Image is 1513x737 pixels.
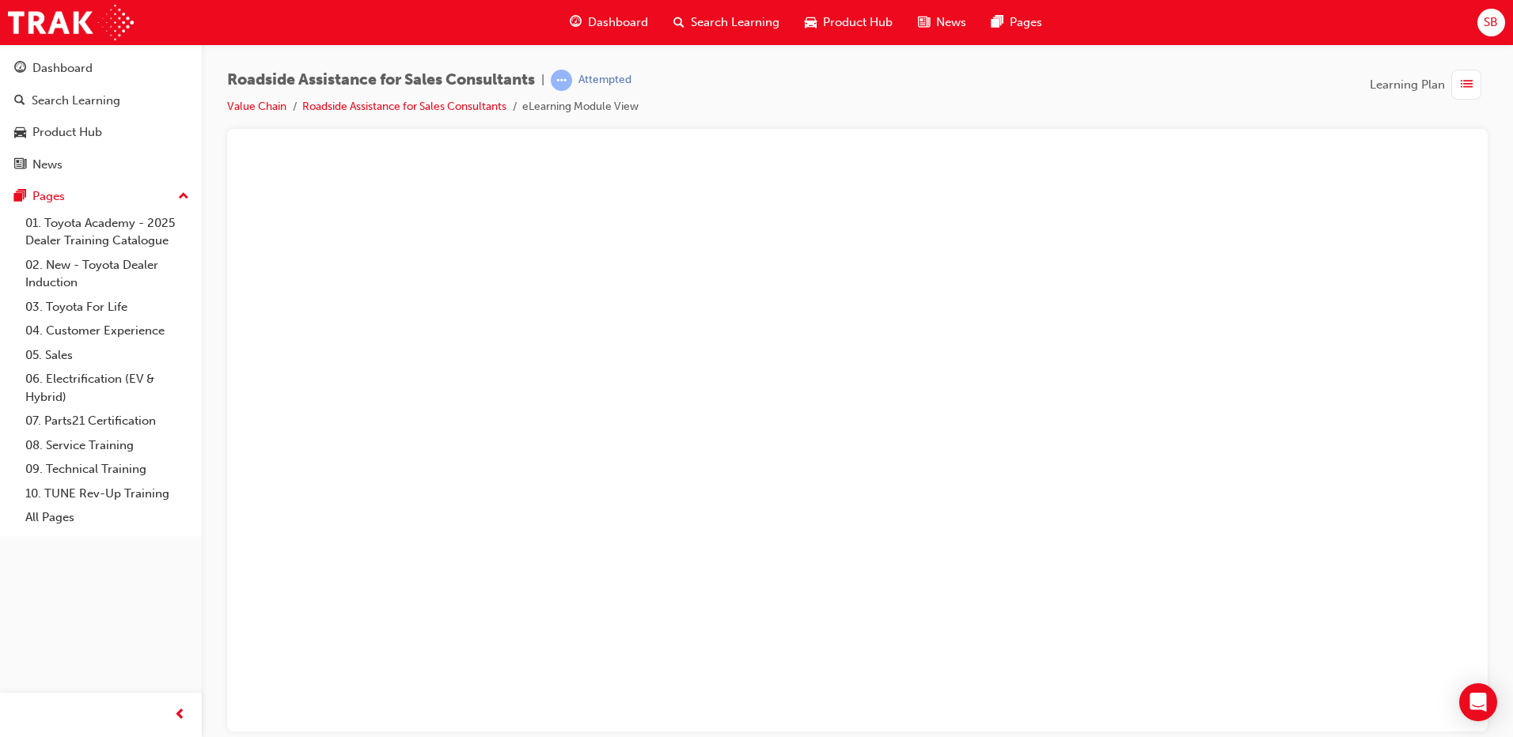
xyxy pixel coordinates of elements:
[6,182,195,211] button: Pages
[918,13,930,32] span: news-icon
[6,86,195,115] a: Search Learning
[19,211,195,253] a: 01. Toyota Academy - 2025 Dealer Training Catalogue
[32,123,102,142] div: Product Hub
[691,13,779,32] span: Search Learning
[1370,70,1488,100] button: Learning Plan
[227,71,535,89] span: Roadside Assistance for Sales Consultants
[578,73,631,88] div: Attempted
[19,319,195,343] a: 04. Customer Experience
[19,409,195,433] a: 07. Parts21 Certification
[588,13,648,32] span: Dashboard
[19,482,195,506] a: 10. TUNE Rev-Up Training
[32,156,63,174] div: News
[1459,683,1497,721] div: Open Intercom Messenger
[32,92,120,110] div: Search Learning
[19,343,195,368] a: 05. Sales
[32,187,65,206] div: Pages
[541,71,544,89] span: |
[1477,9,1505,36] button: SB
[905,6,979,39] a: news-iconNews
[570,13,582,32] span: guage-icon
[792,6,905,39] a: car-iconProduct Hub
[557,6,661,39] a: guage-iconDashboard
[1484,13,1498,32] span: SB
[32,59,93,77] div: Dashboard
[6,54,195,83] a: Dashboard
[302,100,506,113] a: Roadside Assistance for Sales Consultants
[14,126,26,140] span: car-icon
[6,51,195,182] button: DashboardSearch LearningProduct HubNews
[8,5,134,40] img: Trak
[19,433,195,458] a: 08. Service Training
[178,187,189,207] span: up-icon
[661,6,792,39] a: search-iconSearch Learning
[936,13,966,32] span: News
[19,295,195,319] a: 03. Toyota For Life
[19,505,195,530] a: All Pages
[1370,76,1445,94] span: Learning Plan
[673,13,684,32] span: search-icon
[14,190,26,204] span: pages-icon
[1461,75,1473,95] span: list-icon
[14,158,26,172] span: news-icon
[14,94,25,108] span: search-icon
[522,98,639,116] li: eLearning Module View
[19,253,195,295] a: 02. New - Toyota Dealer Induction
[1010,13,1042,32] span: Pages
[992,13,1003,32] span: pages-icon
[174,705,186,725] span: prev-icon
[6,118,195,147] a: Product Hub
[805,13,817,32] span: car-icon
[823,13,893,32] span: Product Hub
[551,70,572,91] span: learningRecordVerb_ATTEMPT-icon
[19,367,195,409] a: 06. Electrification (EV & Hybrid)
[6,150,195,180] a: News
[979,6,1055,39] a: pages-iconPages
[227,100,286,113] a: Value Chain
[19,457,195,482] a: 09. Technical Training
[14,62,26,76] span: guage-icon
